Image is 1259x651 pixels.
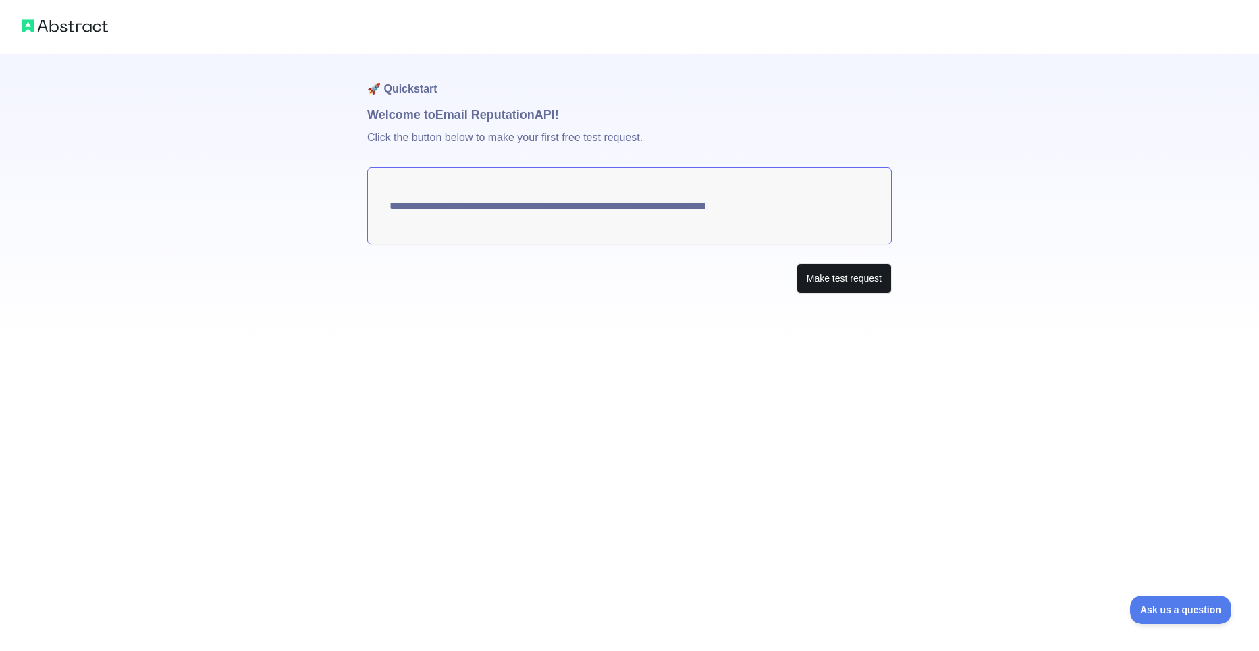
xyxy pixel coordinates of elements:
[22,16,108,35] img: Abstract logo
[367,54,892,105] h1: 🚀 Quickstart
[367,124,892,167] p: Click the button below to make your first free test request.
[1130,596,1232,624] iframe: Toggle Customer Support
[797,263,892,294] button: Make test request
[367,105,892,124] h1: Welcome to Email Reputation API!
